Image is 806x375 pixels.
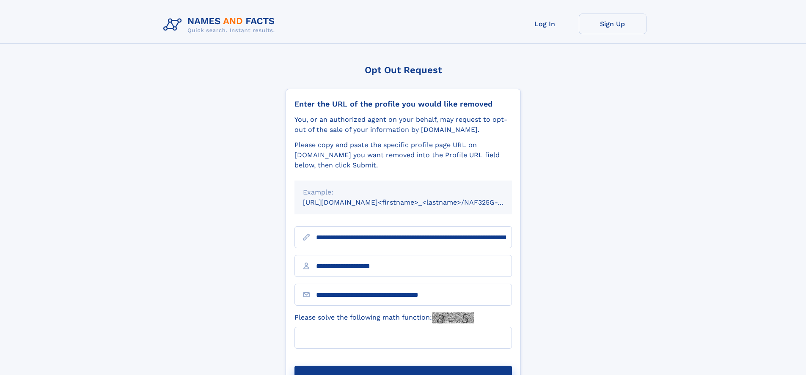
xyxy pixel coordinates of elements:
div: You, or an authorized agent on your behalf, may request to opt-out of the sale of your informatio... [294,115,512,135]
div: Opt Out Request [286,65,521,75]
div: Enter the URL of the profile you would like removed [294,99,512,109]
small: [URL][DOMAIN_NAME]<firstname>_<lastname>/NAF325G-xxxxxxxx [303,198,528,206]
a: Sign Up [579,14,646,34]
div: Example: [303,187,503,197]
label: Please solve the following math function: [294,312,474,323]
div: Please copy and paste the specific profile page URL on [DOMAIN_NAME] you want removed into the Pr... [294,140,512,170]
img: Logo Names and Facts [160,14,282,36]
a: Log In [511,14,579,34]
